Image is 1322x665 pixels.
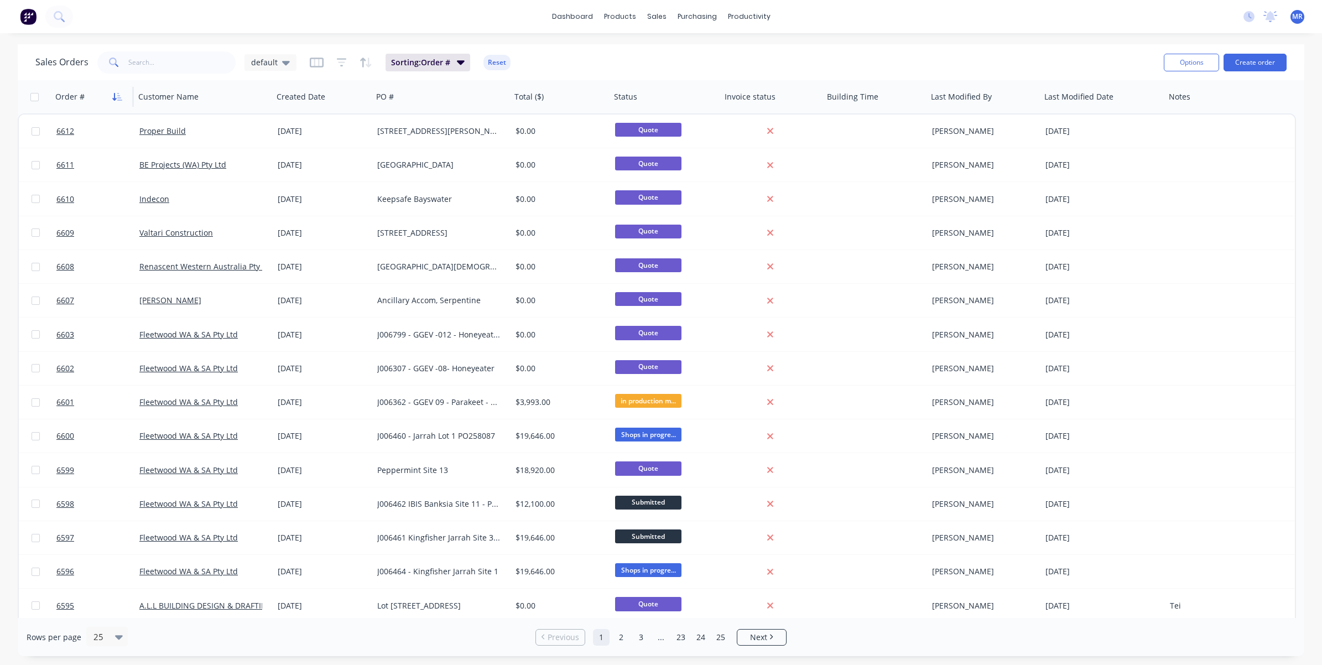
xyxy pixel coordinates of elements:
[693,629,709,646] a: Page 24
[386,54,470,71] button: Sorting:Order #
[1164,54,1219,71] button: Options
[56,227,74,238] span: 6609
[56,521,139,554] a: 6597
[633,629,649,646] a: Page 3
[1045,498,1161,510] div: [DATE]
[278,566,368,577] div: [DATE]
[278,227,368,238] div: [DATE]
[1045,430,1161,441] div: [DATE]
[516,465,602,476] div: $18,920.00
[593,629,610,646] a: Page 1 is your current page
[278,261,368,272] div: [DATE]
[56,329,74,340] span: 6603
[932,532,1032,543] div: [PERSON_NAME]
[932,126,1032,137] div: [PERSON_NAME]
[516,329,602,340] div: $0.00
[56,352,139,385] a: 6602
[56,363,74,374] span: 6602
[673,629,689,646] a: Page 23
[615,428,681,441] span: Shops in progre...
[20,8,37,25] img: Factory
[672,8,722,25] div: purchasing
[932,329,1032,340] div: [PERSON_NAME]
[615,563,681,577] span: Shops in progre...
[377,194,500,205] div: Keepsafe Bayswater
[56,115,139,148] a: 6612
[516,430,602,441] div: $19,646.00
[516,498,602,510] div: $12,100.00
[653,629,669,646] a: Jump forward
[56,419,139,453] a: 6600
[139,227,213,238] a: Valtari Construction
[516,261,602,272] div: $0.00
[251,56,278,68] span: default
[56,465,74,476] span: 6599
[531,629,791,646] ul: Pagination
[377,566,500,577] div: J006464 - Kingfisher Jarrah Site 1
[750,632,767,643] span: Next
[56,284,139,317] a: 6607
[278,397,368,408] div: [DATE]
[56,555,139,588] a: 6596
[615,225,681,238] span: Quote
[139,600,273,611] a: A.L.L BUILDING DESIGN & DRAFTING
[278,498,368,510] div: [DATE]
[377,363,500,374] div: J006307 - GGEV -08- Honeyeater
[516,566,602,577] div: $19,646.00
[615,326,681,340] span: Quote
[615,292,681,306] span: Quote
[377,261,500,272] div: [GEOGRAPHIC_DATA][DEMOGRAPHIC_DATA]. Stage3
[932,261,1032,272] div: [PERSON_NAME]
[278,329,368,340] div: [DATE]
[56,498,74,510] span: 6598
[56,487,139,521] a: 6598
[1170,600,1240,611] div: Tei
[278,126,368,137] div: [DATE]
[278,363,368,374] div: [DATE]
[932,465,1032,476] div: [PERSON_NAME]
[377,329,500,340] div: J006799 - GGEV -012 - Honeyeater
[377,126,500,137] div: [STREET_ADDRESS][PERSON_NAME]
[139,194,169,204] a: Indecon
[56,318,139,351] a: 6603
[615,394,681,408] span: in production m...
[278,159,368,170] div: [DATE]
[128,51,236,74] input: Search...
[27,632,81,643] span: Rows per page
[391,57,450,68] span: Sorting: Order #
[615,360,681,374] span: Quote
[516,126,602,137] div: $0.00
[725,91,775,102] div: Invoice status
[139,498,238,509] a: Fleetwood WA & SA Pty Ltd
[932,397,1032,408] div: [PERSON_NAME]
[1045,159,1161,170] div: [DATE]
[615,529,681,543] span: Submitted
[56,250,139,283] a: 6608
[139,430,238,441] a: Fleetwood WA & SA Pty Ltd
[615,258,681,272] span: Quote
[1224,54,1287,71] button: Create order
[138,91,199,102] div: Customer Name
[598,8,642,25] div: products
[377,430,500,441] div: J006460 - Jarrah Lot 1 PO258087
[642,8,672,25] div: sales
[56,295,74,306] span: 6607
[139,295,201,305] a: [PERSON_NAME]
[737,632,786,643] a: Next page
[1045,532,1161,543] div: [DATE]
[56,589,139,622] a: 6595
[615,190,681,204] span: Quote
[278,194,368,205] div: [DATE]
[56,600,74,611] span: 6595
[1045,600,1161,611] div: [DATE]
[722,8,776,25] div: productivity
[932,566,1032,577] div: [PERSON_NAME]
[56,183,139,216] a: 6610
[516,159,602,170] div: $0.00
[932,430,1032,441] div: [PERSON_NAME]
[536,632,585,643] a: Previous page
[1044,91,1113,102] div: Last Modified Date
[56,159,74,170] span: 6611
[377,295,500,306] div: Ancillary Accom, Serpentine
[56,430,74,441] span: 6600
